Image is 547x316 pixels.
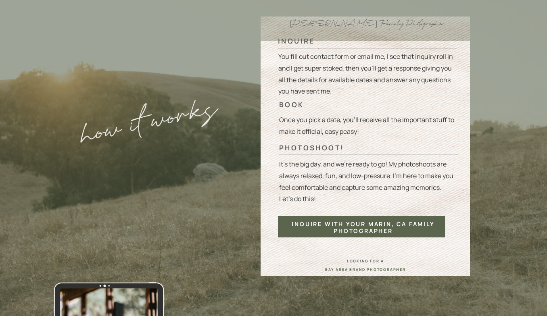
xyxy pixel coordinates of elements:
[285,221,441,229] a: inquire with your Marin, Ca family photographer
[279,158,455,186] p: It's the big day, and we're ready to go! My photoshoots are always relaxed, fun, and low-pressure...
[325,267,406,272] a: Bay Area brand photographer
[278,51,455,88] p: You fill out contact form or email me, I see that inquiry roll in and I get super stoked, then yo...
[70,88,235,188] p: how it works
[279,114,455,142] p: Once you pick a date, you’ll receive all the important stuff to make it official, easy peasy!
[279,101,361,108] a: book
[278,37,344,44] a: inquire
[270,19,465,37] h3: [PERSON_NAME] Family Photographer
[279,144,381,151] a: photoshoot!
[314,255,417,283] div: Looking for a check my brand site!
